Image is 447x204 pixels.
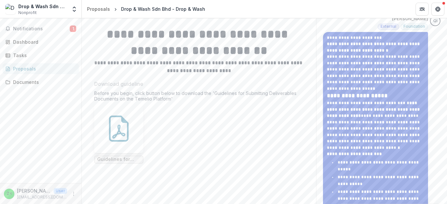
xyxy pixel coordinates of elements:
[7,192,12,196] div: Zarina Ismail <zarinatom@gmail.com>
[3,63,79,74] a: Proposals
[431,3,444,16] button: Get Help
[18,3,67,10] div: Drop & Wash Sdn Bhd
[54,188,67,194] p: User
[13,65,74,72] div: Proposals
[5,4,16,14] img: Drop & Wash Sdn Bhd
[94,104,143,164] div: Guidelines for Submitting Deliverables Documents.pdf
[18,10,37,16] span: Nonprofit
[3,77,79,87] a: Documents
[84,4,113,14] a: Proposals
[70,190,78,198] button: More
[13,26,70,32] span: Notifications
[403,24,425,29] span: Foundation
[70,3,79,16] button: Open entity switcher
[13,39,74,45] div: Dashboard
[94,90,304,104] div: Before you begin, click button below to download the 'Guidelines for Submitting Deliverables Docu...
[381,24,396,29] span: External
[3,50,79,61] a: Tasks
[94,80,143,88] p: Download guideline
[13,79,74,86] div: Documents
[97,157,140,162] span: Guidelines for Submitting Deliverables Documents.pdf
[416,3,429,16] button: Partners
[17,194,67,200] p: [EMAIL_ADDRESS][DOMAIN_NAME]
[3,24,79,34] button: Notifications1
[17,187,51,194] p: [PERSON_NAME] <[EMAIL_ADDRESS][DOMAIN_NAME]>
[84,4,208,14] nav: breadcrumb
[121,6,205,12] div: Drop & Wash Sdn Bhd - Drop & Wash
[392,16,428,22] p: [PERSON_NAME]
[70,25,76,32] span: 1
[433,19,438,23] div: Qistina Izahan
[3,37,79,47] a: Dashboard
[13,52,74,59] div: Tasks
[87,6,110,12] div: Proposals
